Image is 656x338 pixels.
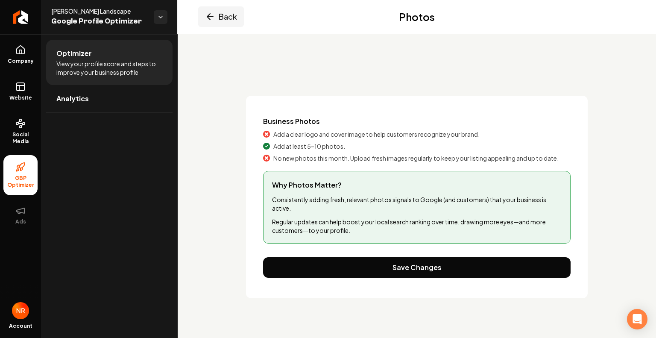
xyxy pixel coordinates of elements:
[273,142,345,150] span: Add at least 5–10 photos.
[263,116,571,126] span: Business Photos
[13,10,29,24] img: Rebolt Logo
[12,218,29,225] span: Ads
[4,58,37,65] span: Company
[51,7,147,15] span: [PERSON_NAME] Landscape
[198,6,244,27] button: Back
[272,180,562,190] span: Why Photos Matter?
[3,112,38,152] a: Social Media
[12,302,29,319] img: Nate Raddatz
[46,85,173,112] a: Analytics
[3,75,38,108] a: Website
[56,48,92,59] span: Optimizer
[263,257,571,278] button: Save Changes
[56,59,162,76] span: View your profile score and steps to improve your business profile
[3,131,38,145] span: Social Media
[51,15,147,27] span: Google Profile Optimizer
[399,10,435,24] h2: Photos
[273,130,480,138] span: Add a clear logo and cover image to help customers recognize your brand.
[272,195,562,212] p: Consistently adding fresh, relevant photos signals to Google (and customers) that your business i...
[9,323,32,329] span: Account
[272,217,562,235] p: Regular updates can help boost your local search ranking over time, drawing more eyes—and more cu...
[3,175,38,188] span: GBP Optimizer
[6,94,35,101] span: Website
[273,154,559,162] span: No new photos this month. Upload fresh images regularly to keep your listing appealing and up to ...
[3,38,38,71] a: Company
[3,199,38,232] button: Ads
[56,94,89,104] span: Analytics
[627,309,647,329] div: Open Intercom Messenger
[12,302,29,319] button: Open user button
